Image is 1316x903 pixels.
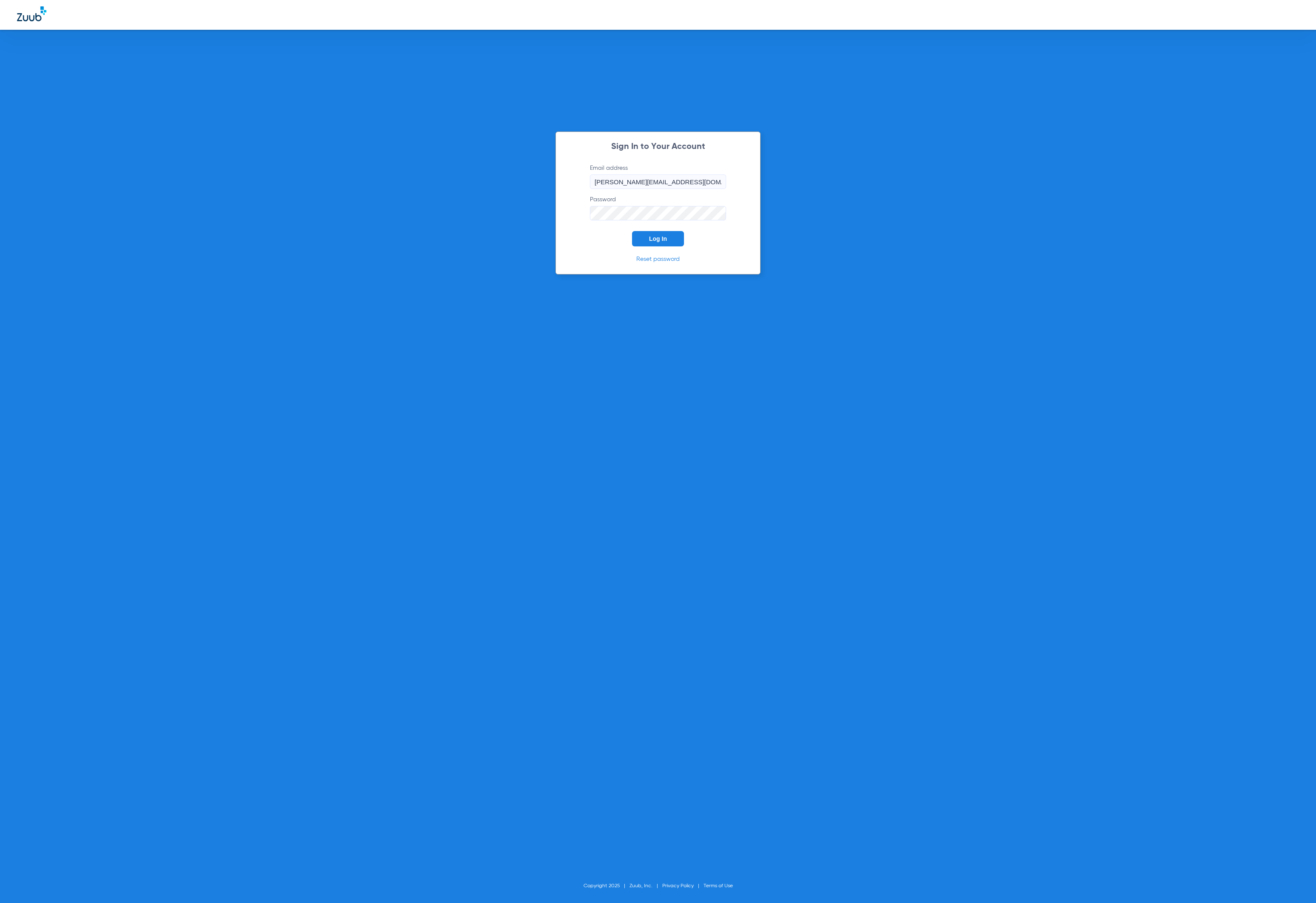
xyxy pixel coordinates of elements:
a: Terms of Use [704,883,733,889]
li: Zuub, Inc. [629,882,662,890]
label: Email address [590,164,726,189]
input: Email address [590,174,726,189]
a: Privacy Policy [662,883,694,889]
button: Log In [632,231,684,246]
input: Password [590,206,726,220]
a: Reset password [636,256,680,262]
img: Zuub Logo [17,6,46,21]
span: Log In [649,235,667,242]
li: Copyright 2025 [584,882,629,890]
label: Password [590,195,726,220]
h2: Sign In to Your Account [577,143,739,151]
